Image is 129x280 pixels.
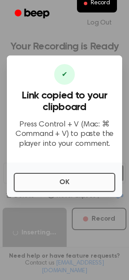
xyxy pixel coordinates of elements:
p: Press Control + V (Mac: ⌘ Command + V) to paste the player into your comment. [14,120,115,149]
h3: Link copied to your clipboard [14,90,115,113]
a: Beep [9,6,57,22]
button: OK [14,173,115,192]
div: ✔ [54,64,75,85]
a: Log Out [79,12,120,33]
